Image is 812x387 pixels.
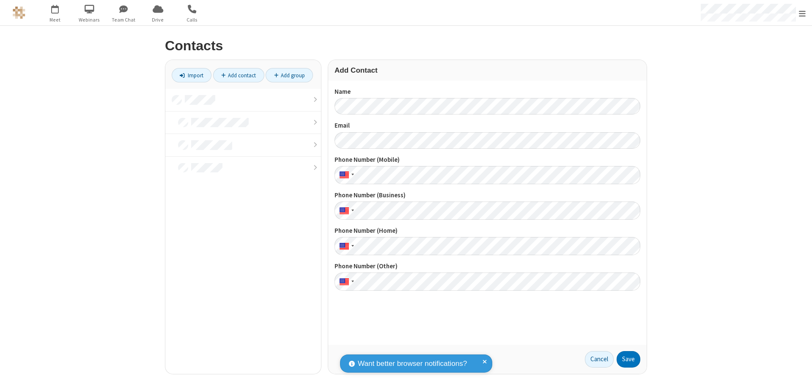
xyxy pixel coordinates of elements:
span: Meet [39,16,71,24]
label: Name [335,87,640,97]
label: Phone Number (Other) [335,262,640,271]
img: QA Selenium DO NOT DELETE OR CHANGE [13,6,25,19]
span: Calls [176,16,208,24]
div: United States: + 1 [335,202,357,220]
span: Webinars [74,16,105,24]
div: United States: + 1 [335,237,357,255]
a: Add group [266,68,313,82]
div: United States: + 1 [335,166,357,184]
label: Email [335,121,640,131]
a: Import [172,68,211,82]
label: Phone Number (Business) [335,191,640,200]
div: United States: + 1 [335,273,357,291]
h2: Contacts [165,38,647,53]
label: Phone Number (Mobile) [335,155,640,165]
span: Drive [142,16,174,24]
button: Save [617,351,640,368]
span: Want better browser notifications? [358,358,467,369]
h3: Add Contact [335,66,640,74]
a: Cancel [585,351,614,368]
a: Add contact [213,68,264,82]
span: Team Chat [108,16,140,24]
label: Phone Number (Home) [335,226,640,236]
iframe: Chat [791,365,806,381]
